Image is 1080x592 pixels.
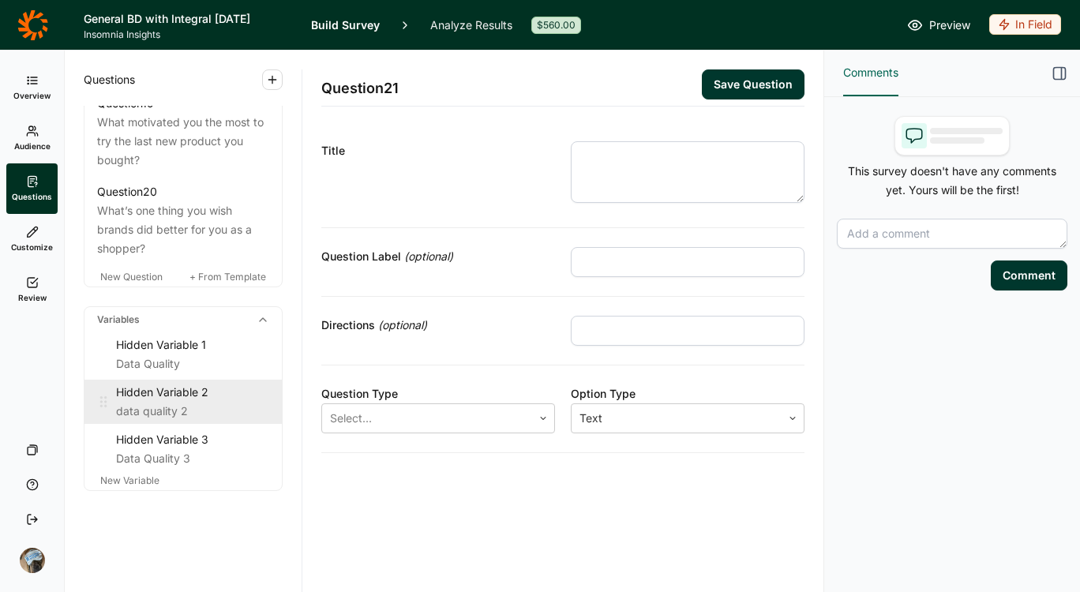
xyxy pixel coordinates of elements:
[531,17,581,34] div: $560.00
[321,247,555,266] div: Question Label
[321,316,555,335] div: Directions
[84,28,292,41] span: Insomnia Insights
[843,51,898,96] button: Comments
[837,162,1067,200] p: This survey doesn't have any comments yet. Yours will be the first!
[18,292,47,303] span: Review
[378,316,427,335] span: (optional)
[6,214,58,264] a: Customize
[116,430,269,449] div: Hidden Variable 3
[989,14,1061,35] div: In Field
[97,201,269,258] div: What’s one thing you wish brands did better for you as a shopper?
[116,335,269,354] div: Hidden Variable 1
[189,271,266,283] span: + From Template
[116,402,269,421] div: data quality 2
[13,90,51,101] span: Overview
[989,14,1061,36] button: In Field
[404,247,453,266] span: (optional)
[84,9,292,28] h1: General BD with Integral [DATE]
[6,113,58,163] a: Audience
[116,449,269,468] div: Data Quality 3
[116,383,269,402] div: Hidden Variable 2
[702,69,804,99] button: Save Question
[20,548,45,573] img: ocn8z7iqvmiiaveqkfqd.png
[84,70,135,89] span: Questions
[321,141,555,160] div: Title
[12,191,52,202] span: Questions
[321,384,555,403] div: Question Type
[6,62,58,113] a: Overview
[6,264,58,315] a: Review
[116,354,269,373] div: Data Quality
[97,113,269,170] div: What motivated you the most to try the last new product you bought?
[84,307,282,332] div: Variables
[321,77,399,99] span: Question 21
[97,182,157,201] div: Question 20
[84,91,282,173] a: Question19What motivated you the most to try the last new product you bought?
[11,242,53,253] span: Customize
[843,63,898,82] span: Comments
[907,16,970,35] a: Preview
[14,141,51,152] span: Audience
[929,16,970,35] span: Preview
[100,271,163,283] span: New Question
[84,179,282,261] a: Question20What’s one thing you wish brands did better for you as a shopper?
[571,384,804,403] div: Option Type
[100,474,159,486] span: New Variable
[991,260,1067,290] button: Comment
[6,163,58,214] a: Questions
